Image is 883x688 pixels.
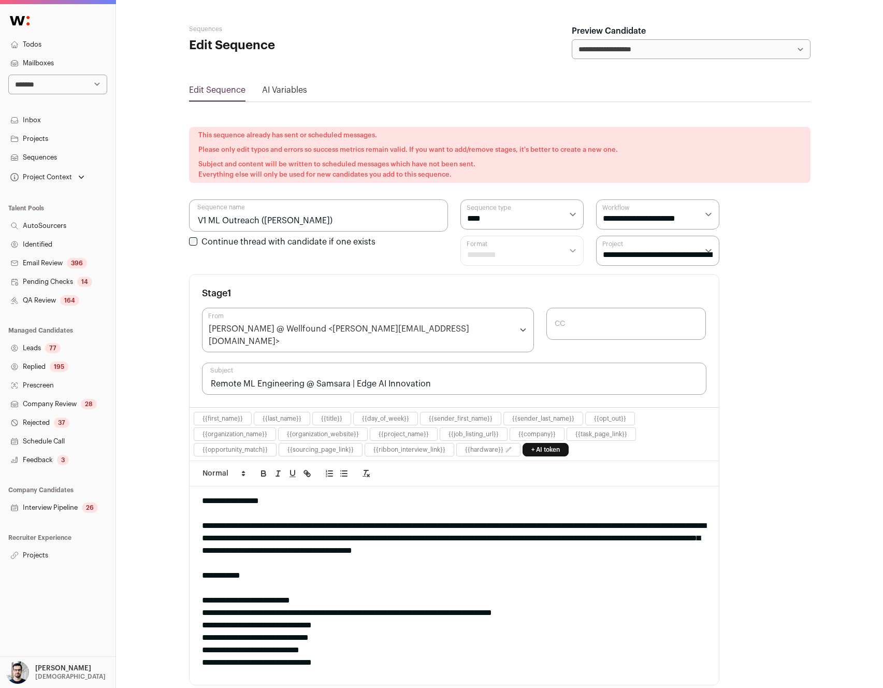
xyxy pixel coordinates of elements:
[572,25,646,37] label: Preview Candidate
[518,430,556,438] button: {{company}}
[202,446,268,454] button: {{opportunity_match}}
[227,289,231,298] span: 1
[465,446,503,454] button: {{hardware}}
[81,399,97,409] div: 28
[189,26,222,32] a: Sequences
[594,414,626,423] button: {{opt_out}}
[287,430,359,438] button: {{organization_website}}
[50,362,68,372] div: 195
[8,173,72,181] div: Project Context
[189,199,448,232] input: Sequence name
[512,414,574,423] button: {{sender_last_name}}
[202,430,267,438] button: {{organization_name}}
[373,446,445,454] button: {{ribbon_interview_link}}
[379,430,429,438] button: {{project_name}}
[546,308,706,340] input: CC
[189,37,396,54] h1: Edit Sequence
[362,414,409,423] button: {{day_of_week}}
[4,661,108,684] button: Open dropdown
[60,295,79,306] div: 164
[198,130,801,140] p: This sequence already has sent or scheduled messages.
[45,343,61,353] div: 77
[448,430,499,438] button: {{job_listing_url}}
[321,414,342,423] button: {{title}}
[4,10,35,31] img: Wellfound
[523,443,569,456] a: + AI token
[189,86,245,94] a: Edit Sequence
[287,446,354,454] button: {{sourcing_page_link}}
[35,672,106,681] p: [DEMOGRAPHIC_DATA]
[202,414,243,423] button: {{first_name}}
[201,238,375,246] label: Continue thread with candidate if one exists
[209,323,513,348] div: [PERSON_NAME] @ Wellfound <[PERSON_NAME][EMAIL_ADDRESS][DOMAIN_NAME]>
[263,414,301,423] button: {{last_name}}
[429,414,493,423] button: {{sender_first_name}}
[575,430,627,438] button: {{task_page_link}}
[77,277,92,287] div: 14
[202,287,231,299] h3: Stage
[82,503,98,513] div: 26
[198,145,801,155] p: Please only edit typos and errors so success metrics remain valid. If you want to add/remove stag...
[262,86,307,94] a: AI Variables
[198,159,801,180] p: Subject and content will be written to scheduled messages which have not been sent. Everything el...
[202,363,706,395] input: Subject
[8,170,86,184] button: Open dropdown
[67,258,87,268] div: 396
[6,661,29,684] img: 10051957-medium_jpg
[54,418,69,428] div: 37
[57,455,69,465] div: 3
[35,664,91,672] p: [PERSON_NAME]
